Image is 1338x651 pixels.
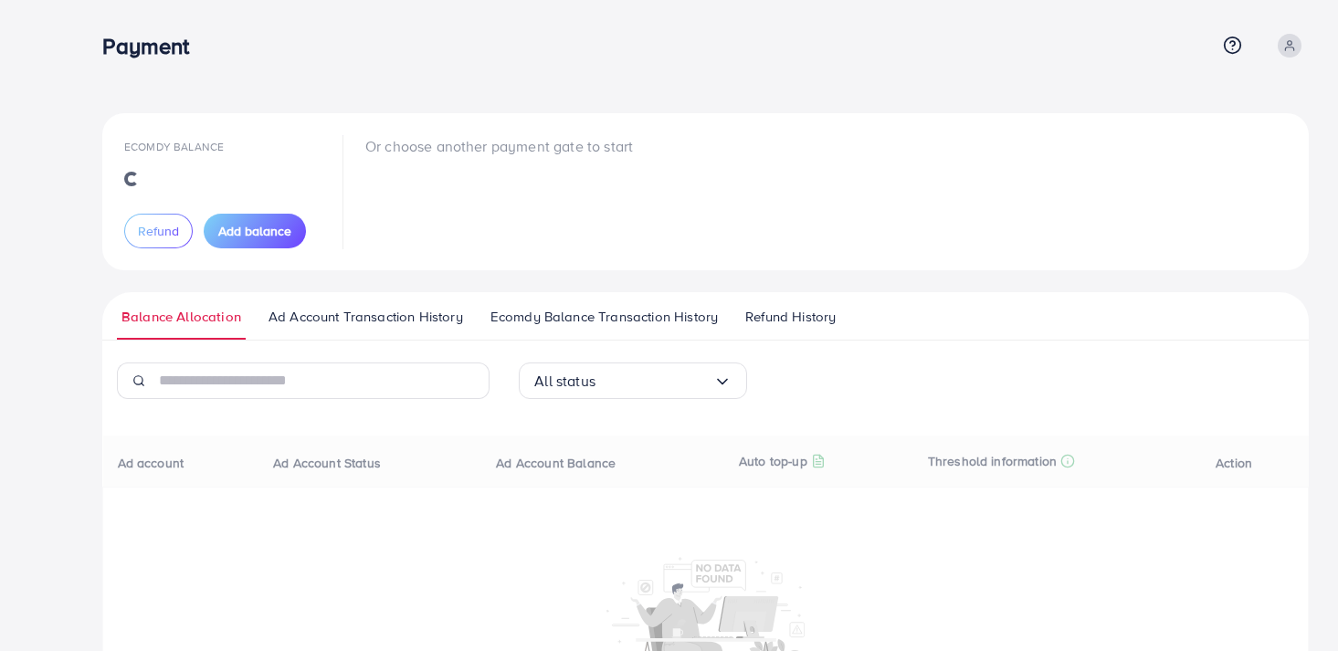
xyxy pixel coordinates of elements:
button: Add balance [204,214,306,248]
span: Refund History [745,307,836,327]
div: Search for option [519,362,747,399]
p: Or choose another payment gate to start [365,135,633,157]
span: All status [534,367,595,395]
span: Ecomdy Balance Transaction History [490,307,718,327]
input: Search for option [595,367,713,395]
span: Add balance [218,222,291,240]
span: Ad Account Transaction History [269,307,463,327]
button: Refund [124,214,193,248]
span: Refund [138,222,179,240]
span: Balance Allocation [121,307,241,327]
span: Ecomdy Balance [124,139,224,154]
h3: Payment [102,33,204,59]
